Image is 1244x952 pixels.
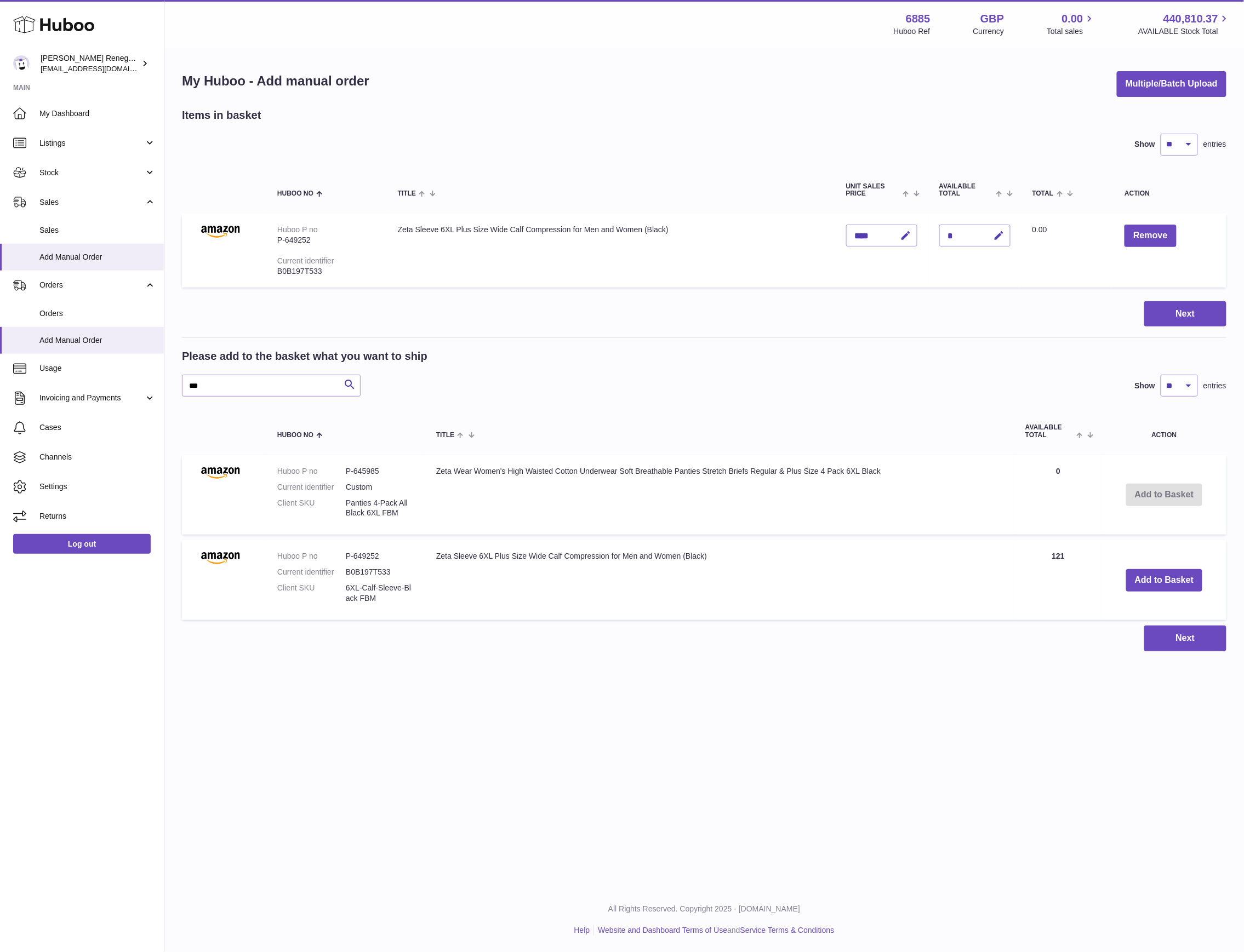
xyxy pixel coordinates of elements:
label: Show [1135,381,1155,391]
span: Returns [39,511,156,521]
dd: 6XL-Calf-Sleeve-Black FBM [346,583,414,604]
img: tab_keywords_by_traffic_grey.svg [109,64,118,72]
dd: Panties 4-Pack All Black 6XL FBM [346,498,414,519]
span: Huboo no [277,190,313,197]
div: Domain Overview [42,65,98,72]
span: AVAILABLE Total [939,183,994,197]
a: 440,810.37 AVAILABLE Stock Total [1138,12,1231,37]
button: Next [1144,301,1226,327]
span: My Dashboard [39,108,156,119]
div: Currency [973,26,1005,37]
span: Cases [39,422,156,433]
dt: Client SKU [277,583,346,604]
span: AVAILABLE Total [1025,424,1074,438]
img: directordarren@gmail.com [13,55,30,72]
dt: Huboo P no [277,466,346,477]
span: [EMAIL_ADDRESS][DOMAIN_NAME] [41,64,161,73]
button: Multiple/Batch Upload [1117,71,1226,97]
span: Listings [39,138,144,148]
a: Log out [13,534,151,554]
span: Usage [39,363,156,374]
button: Next [1144,626,1226,651]
div: Huboo P no [277,225,318,234]
span: Title [436,432,454,439]
td: 121 [1014,540,1102,620]
dd: B0B197T533 [346,567,414,577]
td: 0 [1014,455,1102,535]
span: Unit Sales Price [846,183,900,197]
div: Keywords by Traffic [121,65,185,72]
div: Current identifier [277,256,334,265]
dd: P-649252 [346,551,414,561]
span: 0.00 [1062,12,1083,26]
img: tab_domain_overview_orange.svg [30,64,38,72]
a: 0.00 Total sales [1047,12,1095,37]
span: Total sales [1047,26,1095,37]
span: entries [1203,139,1226,150]
dt: Current identifier [277,567,346,577]
span: Channels [39,452,156,462]
h1: My Huboo - Add manual order [182,72,369,90]
a: Help [574,926,590,934]
label: Show [1135,139,1155,150]
p: All Rights Reserved. Copyright 2025 - [DOMAIN_NAME] [173,904,1235,914]
dt: Client SKU [277,498,346,519]
span: AVAILABLE Stock Total [1138,26,1231,37]
td: Zeta Wear Women's High Waisted Cotton Underwear Soft Breathable Panties Stretch Briefs Regular & ... [425,455,1014,535]
span: Total [1032,190,1054,197]
div: Action [1125,190,1216,197]
strong: 6885 [906,12,931,26]
span: Huboo no [277,432,313,439]
span: Orders [39,308,156,319]
span: Add Manual Order [39,335,156,346]
div: v 4.0.25 [31,18,54,26]
span: Settings [39,481,156,492]
a: Service Terms & Conditions [740,926,835,934]
button: Add to Basket [1126,569,1203,592]
dd: P-645985 [346,466,414,477]
dd: Custom [346,482,414,492]
span: Orders [39,280,144,290]
h2: Items in basket [182,108,261,123]
div: [PERSON_NAME] Renegade Productions -UK account [41,53,139,74]
img: Zeta Wear Women's High Waisted Cotton Underwear Soft Breathable Panties Stretch Briefs Regular & ... [193,466,248,479]
strong: GBP [980,12,1004,26]
img: website_grey.svg [18,28,26,37]
td: Zeta Sleeve 6XL Plus Size Wide Calf Compression for Men and Women (Black) [425,540,1014,620]
img: logo_orange.svg [18,18,26,26]
span: Add Manual Order [39,252,156,262]
div: B0B197T533 [277,266,376,277]
div: P-649252 [277,235,376,245]
span: 440,810.37 [1163,12,1218,26]
span: entries [1203,381,1226,391]
h2: Please add to the basket what you want to ship [182,349,427,364]
span: Stock [39,168,144,178]
span: Sales [39,225,156,236]
a: Website and Dashboard Terms of Use [598,926,727,934]
span: Invoicing and Payments [39,393,144,403]
dt: Huboo P no [277,551,346,561]
img: Zeta Sleeve 6XL Plus Size Wide Calf Compression for Men and Women (Black) [193,551,248,564]
img: Zeta Sleeve 6XL Plus Size Wide Calf Compression for Men and Women (Black) [193,225,248,238]
th: Action [1102,413,1226,449]
button: Remove [1125,225,1176,247]
span: Sales [39,197,144,208]
dt: Current identifier [277,482,346,492]
td: Zeta Sleeve 6XL Plus Size Wide Calf Compression for Men and Women (Black) [387,214,835,287]
span: Title [398,190,416,197]
span: 0.00 [1032,225,1047,234]
li: and [594,925,834,936]
div: Huboo Ref [894,26,931,37]
div: Domain: [DOMAIN_NAME] [28,28,121,37]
